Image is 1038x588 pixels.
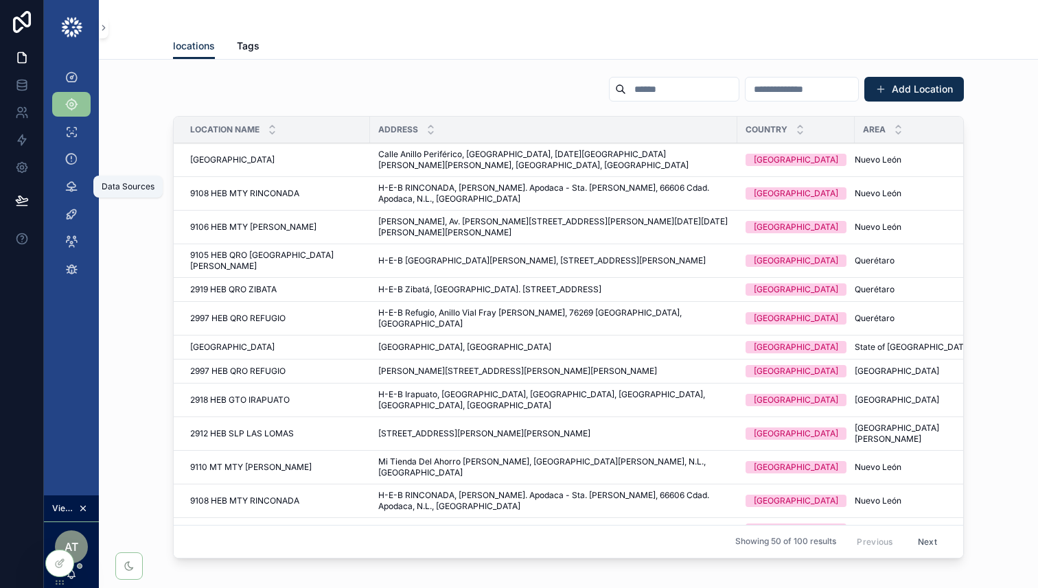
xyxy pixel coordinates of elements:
[190,395,362,405] a: 2918 HEB GTO IRAPUATO
[378,307,729,329] a: H-E-B Refugio, Anillo Vial Fray [PERSON_NAME], 76269 [GEOGRAPHIC_DATA], [GEOGRAPHIC_DATA]
[173,34,215,60] a: locations
[855,495,901,506] span: Nuevo León
[754,341,838,353] div: [GEOGRAPHIC_DATA]
[855,342,988,353] a: State of [GEOGRAPHIC_DATA]
[190,395,290,405] span: 2918 HEB GTO IRAPUATO
[378,255,706,266] span: H-E-B [GEOGRAPHIC_DATA][PERSON_NAME], [STREET_ADDRESS][PERSON_NAME]
[190,462,362,473] a: 9110 MT MTY [PERSON_NAME]
[855,154,988,165] a: Nuevo León
[855,366,988,377] a: [GEOGRAPHIC_DATA]
[746,365,846,377] a: [GEOGRAPHIC_DATA]
[746,124,787,135] span: Country
[190,428,362,439] a: 2912 HEB SLP LAS LOMAS
[378,490,729,512] a: H-E-B RINCONADA, [PERSON_NAME]. Apodaca - Sta. [PERSON_NAME], 66606 Cdad. Apodaca, N.L., [GEOGRAP...
[746,394,846,406] a: [GEOGRAPHIC_DATA]
[855,154,901,165] span: Nuevo León
[190,342,275,353] span: [GEOGRAPHIC_DATA]
[378,428,729,439] a: [STREET_ADDRESS][PERSON_NAME][PERSON_NAME]
[378,284,601,295] span: H-E-B Zibatá, [GEOGRAPHIC_DATA]. [STREET_ADDRESS]
[52,503,76,514] span: Viewing as Ana
[378,255,729,266] a: H-E-B [GEOGRAPHIC_DATA][PERSON_NAME], [STREET_ADDRESS][PERSON_NAME]
[746,221,846,233] a: [GEOGRAPHIC_DATA]
[378,456,729,478] a: Mi Tienda Del Ahorro [PERSON_NAME], [GEOGRAPHIC_DATA][PERSON_NAME], N.L., [GEOGRAPHIC_DATA]
[754,524,838,536] div: [GEOGRAPHIC_DATA]
[746,312,846,325] a: [GEOGRAPHIC_DATA]
[746,255,846,267] a: [GEOGRAPHIC_DATA]
[190,495,362,506] a: 9108 HEB MTY RINCONADA
[378,124,418,135] span: Address
[754,221,838,233] div: [GEOGRAPHIC_DATA]
[237,34,259,61] a: Tags
[754,394,838,406] div: [GEOGRAPHIC_DATA]
[855,284,895,295] span: Querétaro
[746,154,846,166] a: [GEOGRAPHIC_DATA]
[855,222,988,233] a: Nuevo León
[378,284,729,295] a: H-E-B Zibatá, [GEOGRAPHIC_DATA]. [STREET_ADDRESS]
[190,313,286,324] span: 2997 HEB QRO REFUGIO
[855,222,901,233] span: Nuevo León
[102,181,154,192] div: Data Sources
[378,366,729,377] a: [PERSON_NAME][STREET_ADDRESS][PERSON_NAME][PERSON_NAME]
[855,313,895,324] span: Querétaro
[190,342,362,353] a: [GEOGRAPHIC_DATA]
[855,313,988,324] a: Querétaro
[190,284,362,295] a: 2919 HEB QRO ZIBATA
[190,428,294,439] span: 2912 HEB SLP LAS LOMAS
[754,154,838,166] div: [GEOGRAPHIC_DATA]
[44,55,99,299] div: scrollable content
[173,39,215,53] span: locations
[746,495,846,507] a: [GEOGRAPHIC_DATA]
[855,188,901,199] span: Nuevo León
[378,389,729,411] a: H-E-B Irapuato, [GEOGRAPHIC_DATA], [GEOGRAPHIC_DATA], [GEOGRAPHIC_DATA], [GEOGRAPHIC_DATA], [GEOG...
[378,428,590,439] span: [STREET_ADDRESS][PERSON_NAME][PERSON_NAME]
[65,539,78,555] span: AT
[190,154,362,165] a: [GEOGRAPHIC_DATA]
[754,255,838,267] div: [GEOGRAPHIC_DATA]
[746,524,846,536] a: [GEOGRAPHIC_DATA]
[864,77,964,102] button: Add Location
[746,283,846,296] a: [GEOGRAPHIC_DATA]
[746,461,846,473] a: [GEOGRAPHIC_DATA]
[855,495,988,506] a: Nuevo León
[855,188,988,199] a: Nuevo León
[190,366,362,377] a: 2997 HEB QRO REFUGIO
[237,39,259,53] span: Tags
[190,250,362,272] span: 9105 HEB QRO [GEOGRAPHIC_DATA][PERSON_NAME]
[855,366,939,377] span: [GEOGRAPHIC_DATA]
[60,16,83,38] img: App logo
[754,495,838,507] div: [GEOGRAPHIC_DATA]
[754,365,838,377] div: [GEOGRAPHIC_DATA]
[190,188,299,199] span: 9108 HEB MTY RINCONADA
[855,423,988,445] a: [GEOGRAPHIC_DATA][PERSON_NAME]
[855,255,988,266] a: Querétaro
[190,188,362,199] a: 9108 HEB MTY RINCONADA
[754,427,838,440] div: [GEOGRAPHIC_DATA]
[855,395,939,405] span: [GEOGRAPHIC_DATA]
[378,149,729,171] a: Calle Anillo Periférico, [GEOGRAPHIC_DATA], [DATE][GEOGRAPHIC_DATA][PERSON_NAME][PERSON_NAME], [G...
[378,342,729,353] a: [GEOGRAPHIC_DATA], [GEOGRAPHIC_DATA]
[746,341,846,353] a: [GEOGRAPHIC_DATA]
[190,154,275,165] span: [GEOGRAPHIC_DATA]
[190,284,277,295] span: 2919 HEB QRO ZIBATA
[190,366,286,377] span: 2997 HEB QRO REFUGIO
[754,187,838,200] div: [GEOGRAPHIC_DATA]
[855,255,895,266] span: Querétaro
[378,366,657,377] span: [PERSON_NAME][STREET_ADDRESS][PERSON_NAME][PERSON_NAME]
[855,284,988,295] a: Querétaro
[855,462,988,473] a: Nuevo León
[378,342,551,353] span: [GEOGRAPHIC_DATA], [GEOGRAPHIC_DATA]
[378,183,729,204] a: H-E-B RINCONADA, [PERSON_NAME]. Apodaca - Sta. [PERSON_NAME], 66606 Cdad. Apodaca, N.L., [GEOGRAP...
[908,531,947,552] button: Next
[754,283,838,296] div: [GEOGRAPHIC_DATA]
[190,222,316,233] span: 9106 HEB MTY [PERSON_NAME]
[190,222,362,233] a: 9106 HEB MTY [PERSON_NAME]
[190,124,259,135] span: Location Name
